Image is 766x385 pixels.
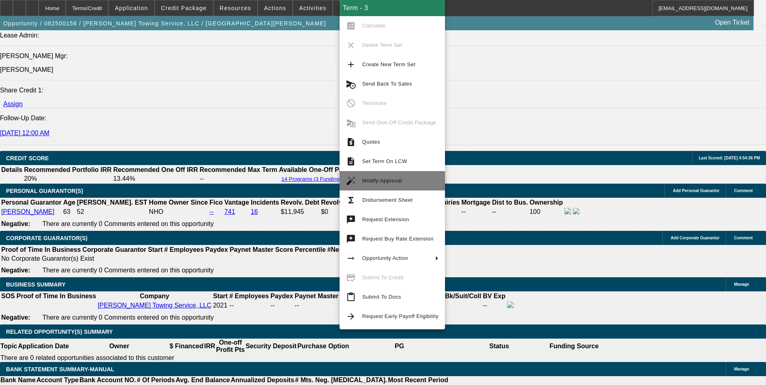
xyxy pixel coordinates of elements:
b: Ownership [529,199,563,206]
span: Add Personal Guarantor [673,188,720,193]
b: Negative: [1,314,30,321]
th: Security Deposit [245,339,297,354]
th: Recommended Portfolio IRR [23,166,112,174]
mat-icon: try [346,215,356,224]
td: -- [270,301,294,310]
mat-icon: description [346,157,356,166]
span: Request Extension [362,216,409,222]
td: NHO [149,207,208,216]
mat-icon: arrow_right_alt [346,253,356,263]
a: [PERSON_NAME] Towing Service, LLC [98,302,212,309]
span: BUSINESS SUMMARY [6,281,65,288]
td: -- [492,207,529,216]
b: Paydex [206,246,228,253]
th: Proof of Time In Business [16,292,97,300]
span: Last Scored: [DATE] 4:54:36 PM [699,156,760,160]
th: # Mts. Neg. [MEDICAL_DATA]. [295,376,388,384]
td: No Corporate Guarantor(s) Exist [1,255,442,263]
b: Negative: [1,220,30,227]
b: Paynet Master Score [295,293,358,299]
mat-icon: arrow_forward [346,312,356,321]
b: Revolv. Debt [281,199,319,206]
mat-icon: functions [346,195,356,205]
td: -- [199,175,278,183]
mat-icon: cancel_schedule_send [346,79,356,89]
span: Comment [734,236,753,240]
b: Age [63,199,75,206]
th: One-off Profit Pts [216,339,245,354]
button: 14 Programs (3 Funding Source) [279,176,362,182]
td: 13.44% [113,175,198,183]
th: Owner [69,339,169,354]
span: PERSONAL GUARANTOR(S) [6,188,83,194]
span: Comment [734,188,753,193]
button: Credit Package [155,0,213,16]
b: # Inquiries [427,199,460,206]
span: CREDIT SCORE [6,155,49,161]
b: Paynet Master Score [230,246,293,253]
span: Opportunity / 082500156 / [PERSON_NAME] Towing Service, LLC / [GEOGRAPHIC_DATA][PERSON_NAME] [3,20,326,27]
span: -- [229,302,234,309]
span: Request Buy Rate Extension [362,236,434,242]
b: Home Owner Since [149,199,208,206]
td: 63 [63,207,76,216]
td: -- [430,301,482,310]
th: Annualized Deposits [230,376,294,384]
span: Activities [299,5,327,11]
th: Available One-Off Programs [279,166,365,174]
span: Request Early Payoff Eligibility [362,313,439,319]
span: RELATED OPPORTUNITY(S) SUMMARY [6,329,113,335]
b: BV Exp [483,293,506,299]
a: Open Ticket [712,16,753,29]
mat-icon: try [346,234,356,244]
b: Percentile [295,246,325,253]
button: Resources [214,0,257,16]
b: Mortgage [462,199,491,206]
th: Funding Source [549,339,599,354]
span: Set Term On LCW [362,158,407,164]
span: Manage [734,367,749,371]
span: BANK STATEMENT SUMMARY-MANUAL [6,366,114,372]
mat-icon: auto_fix_high [346,176,356,186]
mat-icon: request_quote [346,137,356,147]
b: Corporate Guarantor [82,246,146,253]
th: PG [349,339,449,354]
th: # Of Periods [136,376,175,384]
span: Actions [264,5,286,11]
img: facebook-icon.png [507,301,514,308]
img: linkedin-icon.png [573,208,579,214]
b: [PERSON_NAME]. EST [77,199,147,206]
span: Send Back To Sales [362,81,412,87]
b: Dist to Bus. [492,199,528,206]
th: Account Type [36,376,79,384]
th: SOS [1,292,15,300]
span: Submit To Docs [362,294,401,300]
span: Add Corporate Guarantor [671,236,720,240]
b: Company [140,293,169,299]
th: Proof of Time In Business [1,246,81,254]
th: Application Date [17,339,69,354]
button: Actions [258,0,292,16]
td: $11,945 [280,207,320,216]
span: There are currently 0 Comments entered on this opportunity [42,314,214,321]
b: Vantage [225,199,249,206]
th: Avg. End Balance [175,376,231,384]
th: Most Recent Period [388,376,449,384]
a: -- [210,208,214,215]
th: Recommended Max Term [199,166,278,174]
span: There are currently 0 Comments entered on this opportunity [42,220,214,227]
th: Recommended One Off IRR [113,166,198,174]
span: Application [115,5,148,11]
b: Lien/Bk/Suit/Coll [430,293,481,299]
th: IRR [204,339,216,354]
b: # Employees [164,246,204,253]
a: 741 [225,208,235,215]
b: Negative: [1,267,30,274]
b: Incidents [251,199,279,206]
span: Quotes [362,139,380,145]
th: Status [449,339,549,354]
td: 52 [77,207,148,216]
mat-icon: content_paste [346,292,356,302]
td: 100 [529,207,563,216]
button: Activities [293,0,333,16]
